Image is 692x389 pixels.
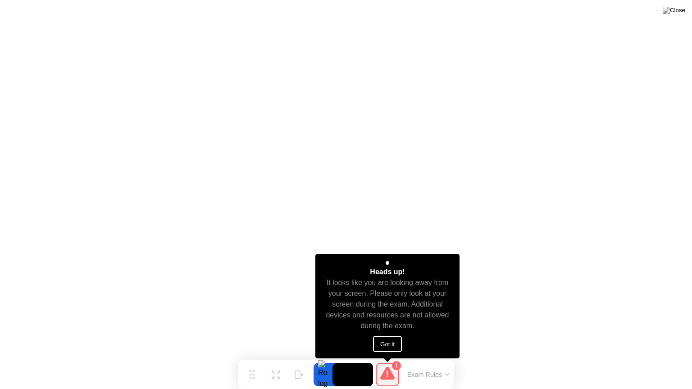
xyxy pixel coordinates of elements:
div: 1 [392,361,401,370]
img: Close [663,7,685,14]
button: Exam Rules [405,371,452,379]
div: Heads up! [370,267,405,277]
div: It looks like you are looking away from your screen. Please only look at your screen during the e... [323,277,452,331]
button: Got it [373,336,402,352]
